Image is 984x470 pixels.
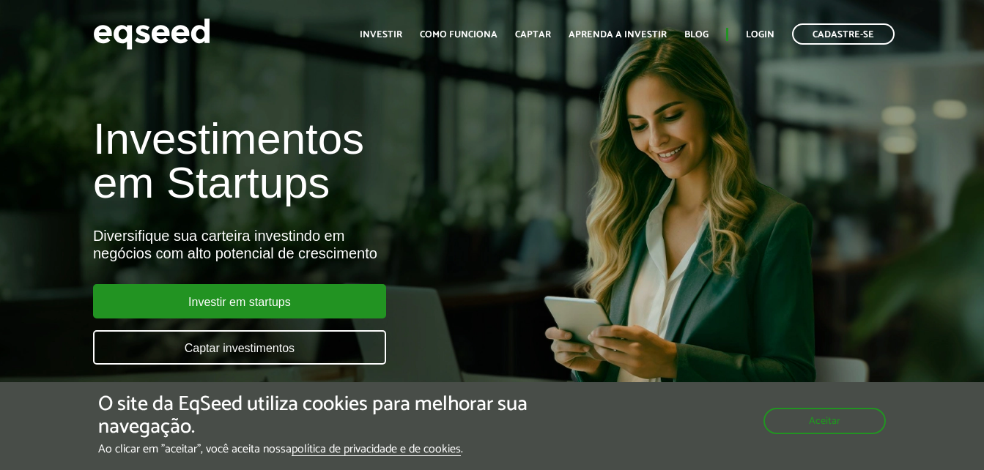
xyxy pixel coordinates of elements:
[93,117,563,205] h1: Investimentos em Startups
[515,30,551,40] a: Captar
[98,442,571,456] p: Ao clicar em "aceitar", você aceita nossa .
[93,330,386,365] a: Captar investimentos
[420,30,497,40] a: Como funciona
[93,227,563,262] div: Diversifique sua carteira investindo em negócios com alto potencial de crescimento
[792,23,895,45] a: Cadastre-se
[569,30,667,40] a: Aprenda a investir
[763,408,886,434] button: Aceitar
[93,15,210,53] img: EqSeed
[746,30,774,40] a: Login
[98,393,571,439] h5: O site da EqSeed utiliza cookies para melhorar sua navegação.
[360,30,402,40] a: Investir
[684,30,709,40] a: Blog
[93,284,386,318] a: Investir em startups
[292,444,461,456] a: política de privacidade e de cookies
